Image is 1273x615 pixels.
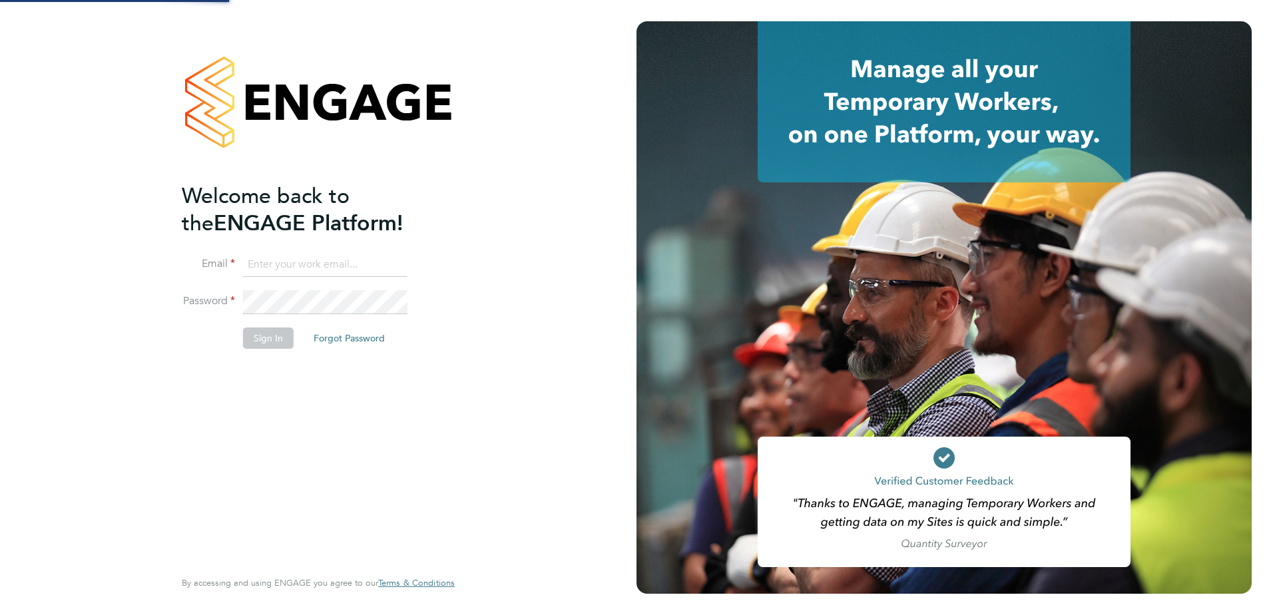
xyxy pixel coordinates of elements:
label: Email [182,257,235,271]
a: Terms & Conditions [378,578,455,588]
button: Forgot Password [303,327,395,349]
span: Welcome back to the [182,183,350,236]
button: Sign In [243,327,294,349]
input: Enter your work email... [243,253,407,277]
span: By accessing and using ENGAGE you agree to our [182,577,455,588]
label: Password [182,294,235,308]
h2: ENGAGE Platform! [182,182,441,237]
span: Terms & Conditions [378,577,455,588]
